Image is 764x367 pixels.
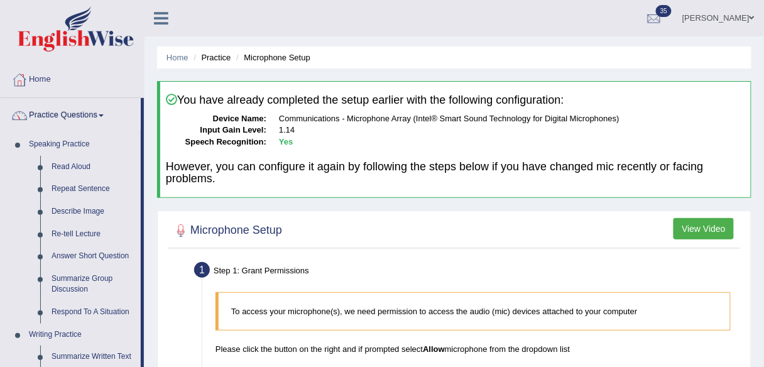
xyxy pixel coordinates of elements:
a: Repeat Sentence [46,178,141,200]
b: Allow [423,344,445,354]
a: Practice Questions [1,98,141,129]
a: Re-tell Lecture [46,223,141,246]
a: Respond To A Situation [46,301,141,324]
dd: 1.14 [279,124,745,136]
a: Describe Image [46,200,141,223]
li: Practice [190,52,231,63]
dt: Device Name: [166,113,266,125]
h2: Microphone Setup [172,221,282,240]
p: Please click the button on the right and if prompted select microphone from the dropdown list [216,343,731,355]
dt: Input Gain Level: [166,124,266,136]
h4: You have already completed the setup earlier with the following configuration: [166,94,745,107]
a: Home [1,62,144,94]
a: Summarize Group Discussion [46,268,141,301]
h4: However, you can configure it again by following the steps below if you have changed mic recently... [166,161,745,186]
li: Microphone Setup [233,52,310,63]
p: To access your microphone(s), we need permission to access the audio (mic) devices attached to yo... [231,305,718,317]
button: View Video [674,218,734,239]
div: Step 1: Grant Permissions [188,258,745,286]
dt: Speech Recognition: [166,136,266,148]
a: Read Aloud [46,156,141,178]
a: Answer Short Question [46,245,141,268]
span: 35 [656,5,672,17]
b: Yes [279,137,293,146]
a: Writing Practice [23,324,141,346]
a: Speaking Practice [23,133,141,156]
dd: Communications - Microphone Array (Intel® Smart Sound Technology for Digital Microphones) [279,113,745,125]
a: Home [166,53,188,62]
